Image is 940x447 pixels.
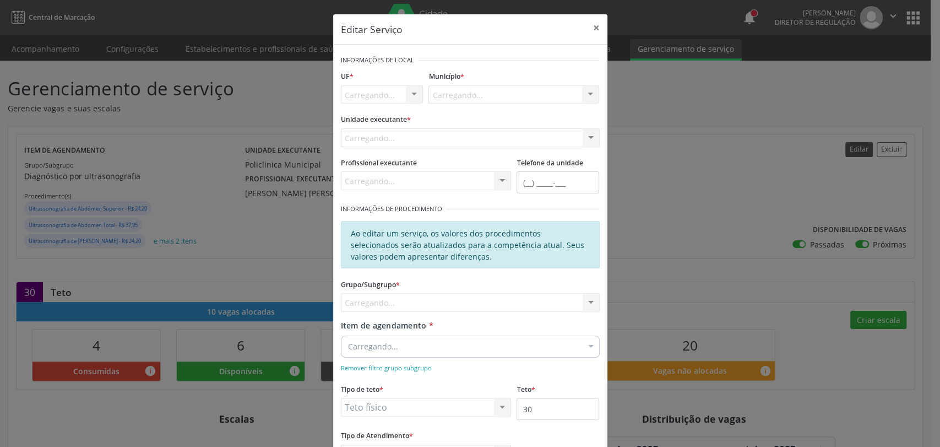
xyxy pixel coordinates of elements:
label: Teto [517,381,535,398]
button: Close [585,14,607,41]
input: Ex. 100 [517,398,599,420]
span: Item de agendamento [341,320,427,331]
a: Remover filtro grupo subgrupo [341,362,432,373]
small: Informações de Procedimento [341,204,442,214]
label: Tipo de Atendimento [341,428,413,445]
label: Telefone da unidade [517,155,583,172]
h5: Editar Serviço [341,22,403,36]
small: Remover filtro grupo subgrupo [341,364,432,372]
label: UF [341,68,354,85]
span: Carregando... [348,341,398,352]
div: Ao editar um serviço, os valores dos procedimentos selecionados serão atualizados para a competên... [341,221,600,268]
label: Município [428,68,464,85]
label: Grupo/Subgrupo [341,276,400,293]
small: Informações de Local [341,56,414,65]
label: Tipo de teto [341,381,383,398]
input: (__) _____-___ [517,171,599,193]
label: Profissional executante [341,155,417,172]
label: Unidade executante [341,111,411,128]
